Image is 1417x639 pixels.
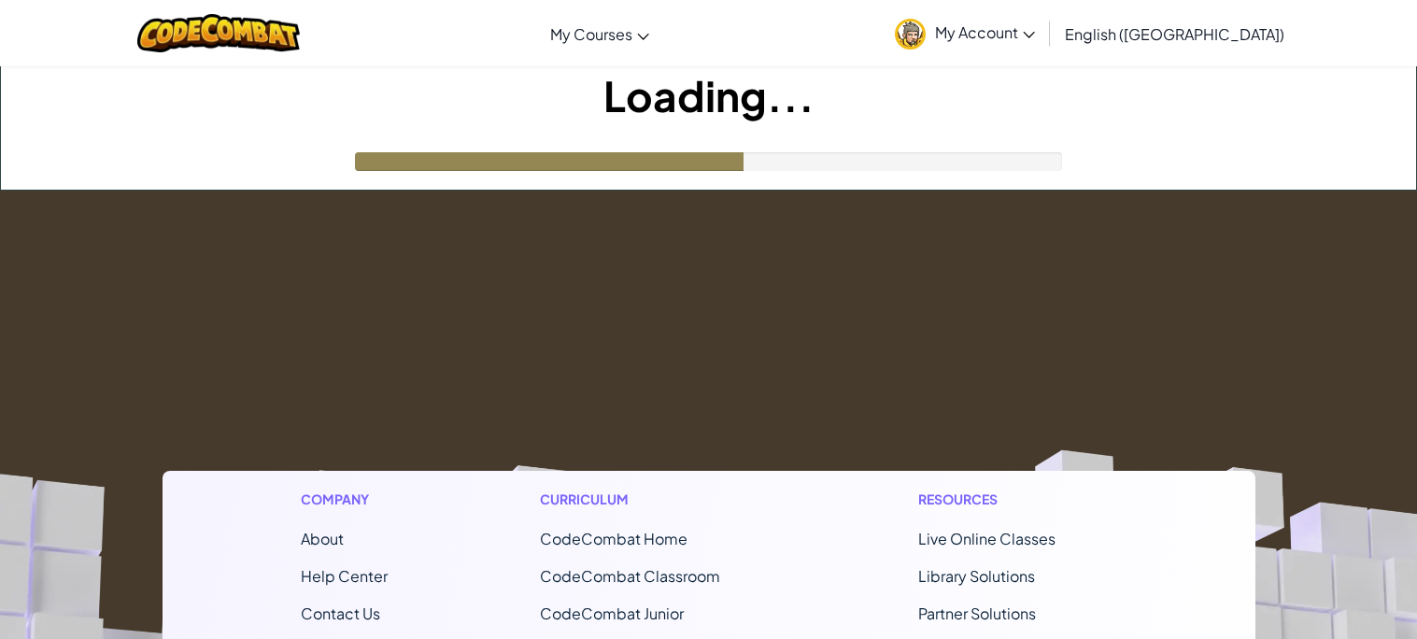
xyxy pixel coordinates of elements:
img: CodeCombat logo [137,14,301,52]
h1: Company [301,490,388,509]
h1: Curriculum [540,490,766,509]
h1: Loading... [1,66,1416,124]
a: CodeCombat Junior [540,603,684,623]
a: Live Online Classes [918,529,1056,548]
a: Library Solutions [918,566,1035,586]
a: CodeCombat Classroom [540,566,720,586]
span: CodeCombat Home [540,529,687,548]
span: My Account [935,22,1035,42]
a: English ([GEOGRAPHIC_DATA]) [1056,8,1294,59]
a: About [301,529,344,548]
a: Help Center [301,566,388,586]
span: Contact Us [301,603,380,623]
span: My Courses [550,24,632,44]
a: My Account [886,4,1044,63]
img: avatar [895,19,926,50]
span: English ([GEOGRAPHIC_DATA]) [1065,24,1284,44]
a: Partner Solutions [918,603,1036,623]
a: My Courses [541,8,659,59]
h1: Resources [918,490,1117,509]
